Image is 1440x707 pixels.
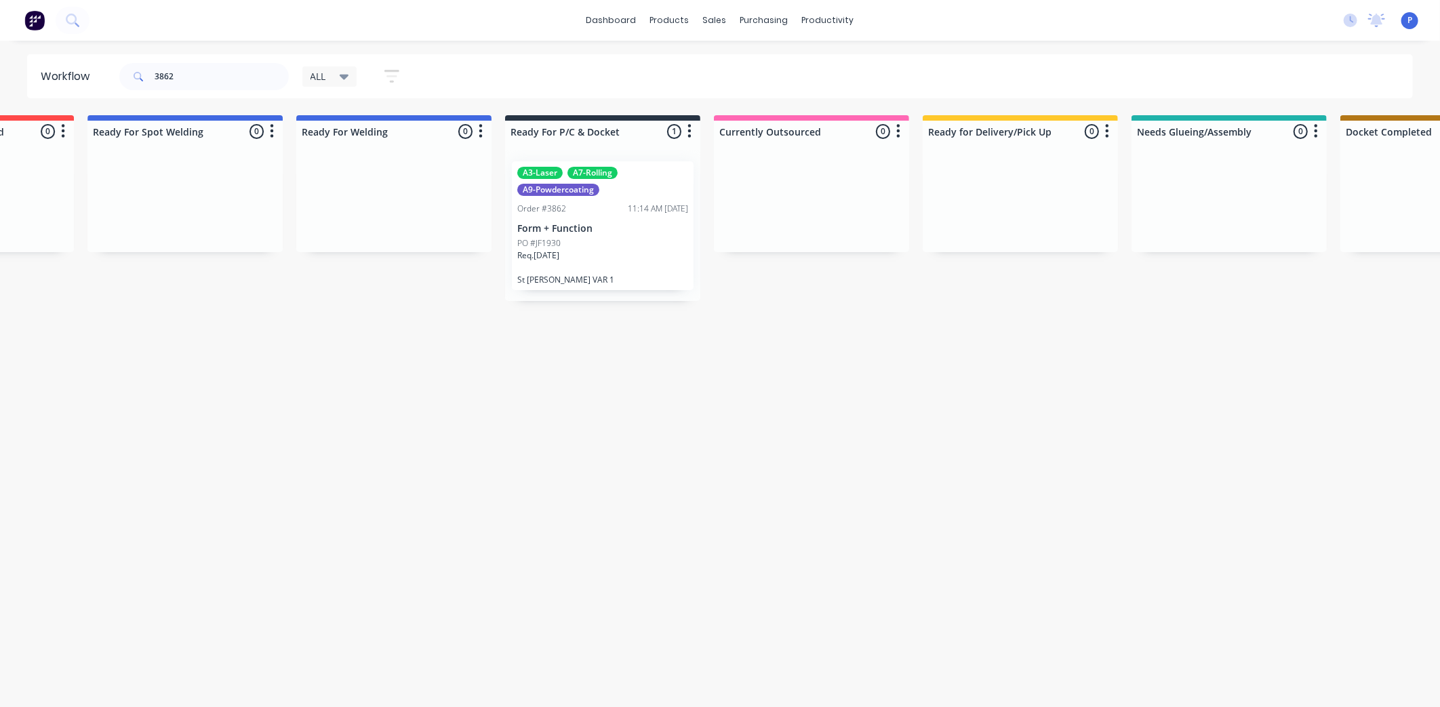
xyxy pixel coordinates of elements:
div: Order #3862 [517,203,566,215]
span: ALL [311,69,326,83]
p: PO #JF1930 [517,237,561,249]
p: Form + Function [517,223,688,235]
a: dashboard [580,10,643,31]
div: A3-Laser [517,167,563,179]
div: A9-Powdercoating [517,184,599,196]
div: purchasing [734,10,795,31]
div: A3-LaserA7-RollingA9-PowdercoatingOrder #386211:14 AM [DATE]Form + FunctionPO #JF1930Req.[DATE]St... [512,161,694,290]
p: St [PERSON_NAME] VAR 1 [517,275,688,285]
span: P [1407,14,1412,26]
div: Workflow [41,68,96,85]
div: sales [696,10,734,31]
p: Req. [DATE] [517,249,559,262]
input: Search for orders... [155,63,289,90]
div: products [643,10,696,31]
div: productivity [795,10,861,31]
div: A7-Rolling [567,167,618,179]
img: Factory [24,10,45,31]
div: 11:14 AM [DATE] [628,203,688,215]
